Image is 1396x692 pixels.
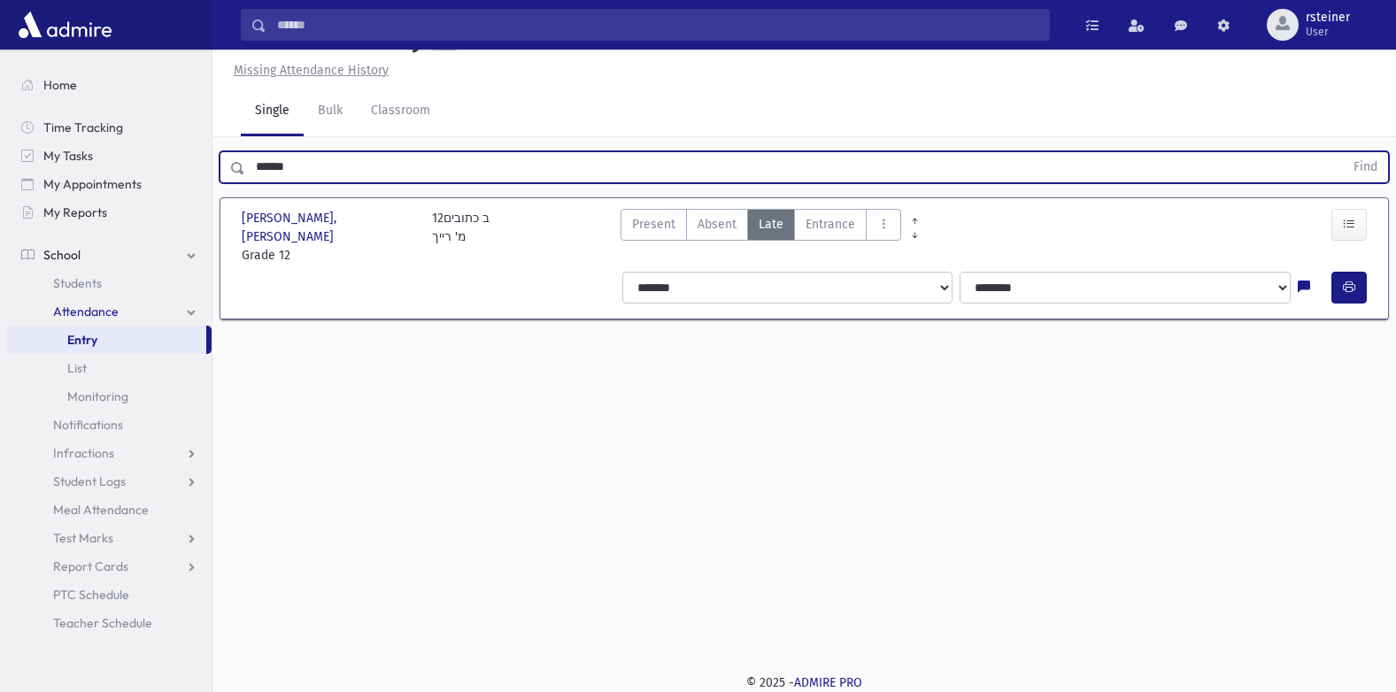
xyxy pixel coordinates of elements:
[53,473,126,489] span: Student Logs
[67,388,128,404] span: Monitoring
[7,467,212,496] a: Student Logs
[7,241,212,269] a: School
[7,326,206,354] a: Entry
[53,615,152,631] span: Teacher Schedule
[7,411,212,439] a: Notifications
[759,215,783,234] span: Late
[7,552,212,581] a: Report Cards
[806,215,855,234] span: Entrance
[7,581,212,609] a: PTC Schedule
[227,63,389,78] a: Missing Attendance History
[432,209,490,265] div: 12ב כתובים מ' רייך
[7,71,212,99] a: Home
[242,246,414,265] span: Grade 12
[241,673,1368,692] div: © 2025 -
[7,439,212,467] a: Infractions
[7,609,212,637] a: Teacher Schedule
[7,297,212,326] a: Attendance
[53,445,114,461] span: Infractions
[7,198,212,227] a: My Reports
[7,496,212,524] a: Meal Attendance
[43,77,77,93] span: Home
[698,215,737,234] span: Absent
[67,360,87,376] span: List
[53,530,113,546] span: Test Marks
[242,209,414,246] span: [PERSON_NAME], [PERSON_NAME]
[67,332,97,348] span: Entry
[304,87,357,136] a: Bulk
[7,142,212,170] a: My Tasks
[1343,152,1388,182] button: Find
[43,119,123,135] span: Time Tracking
[7,524,212,552] a: Test Marks
[7,269,212,297] a: Students
[43,204,107,220] span: My Reports
[266,9,1049,41] input: Search
[53,558,128,574] span: Report Cards
[43,247,81,263] span: School
[7,113,212,142] a: Time Tracking
[7,382,212,411] a: Monitoring
[43,148,93,164] span: My Tasks
[53,275,102,291] span: Students
[621,209,901,265] div: AttTypes
[53,417,123,433] span: Notifications
[14,7,116,42] img: AdmirePro
[53,304,119,319] span: Attendance
[632,215,675,234] span: Present
[1306,25,1350,39] span: User
[43,176,142,192] span: My Appointments
[7,170,212,198] a: My Appointments
[7,354,212,382] a: List
[53,502,149,518] span: Meal Attendance
[1306,11,1350,25] span: rsteiner
[53,587,129,603] span: PTC Schedule
[234,63,389,78] u: Missing Attendance History
[357,87,444,136] a: Classroom
[241,87,304,136] a: Single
